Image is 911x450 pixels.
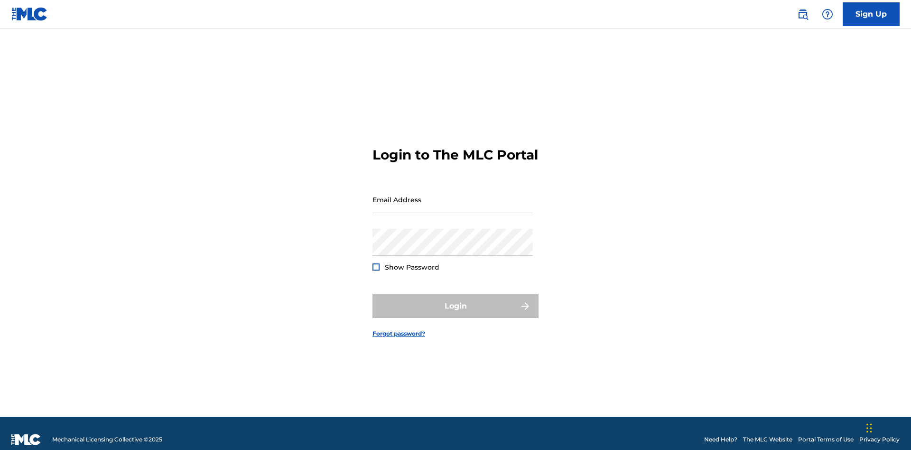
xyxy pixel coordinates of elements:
[704,435,737,444] a: Need Help?
[822,9,833,20] img: help
[11,7,48,21] img: MLC Logo
[385,263,439,272] span: Show Password
[11,434,41,445] img: logo
[864,404,911,450] iframe: Chat Widget
[798,435,854,444] a: Portal Terms of Use
[859,435,900,444] a: Privacy Policy
[797,9,809,20] img: search
[843,2,900,26] a: Sign Up
[818,5,837,24] div: Help
[372,147,538,163] h3: Login to The MLC Portal
[743,435,792,444] a: The MLC Website
[866,414,872,442] div: Drag
[793,5,812,24] a: Public Search
[372,329,425,338] a: Forgot password?
[52,435,162,444] span: Mechanical Licensing Collective © 2025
